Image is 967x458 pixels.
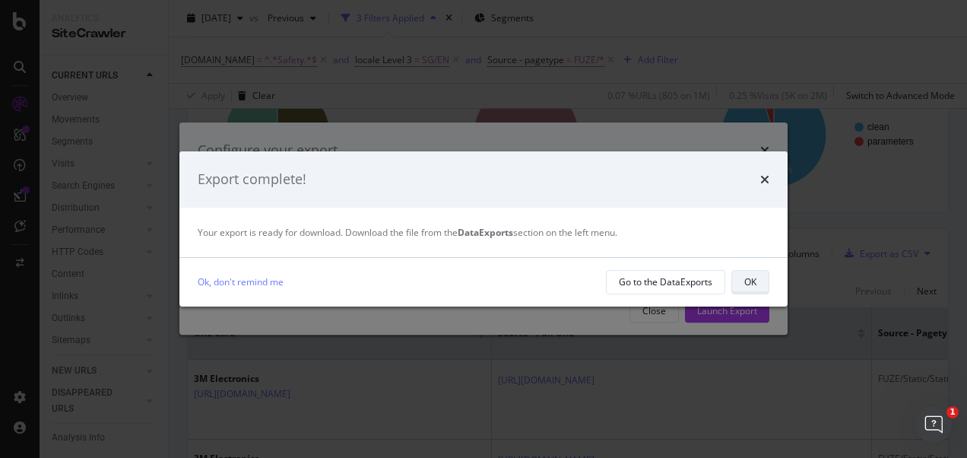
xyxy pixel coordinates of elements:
[458,226,513,239] strong: DataExports
[731,270,769,294] button: OK
[760,170,769,189] div: times
[179,151,788,307] div: modal
[744,275,756,288] div: OK
[198,226,769,239] div: Your export is ready for download. Download the file from the
[946,406,959,418] span: 1
[198,170,306,189] div: Export complete!
[606,270,725,294] button: Go to the DataExports
[458,226,617,239] span: section on the left menu.
[198,274,284,290] a: Ok, don't remind me
[619,275,712,288] div: Go to the DataExports
[915,406,952,443] iframe: Intercom live chat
